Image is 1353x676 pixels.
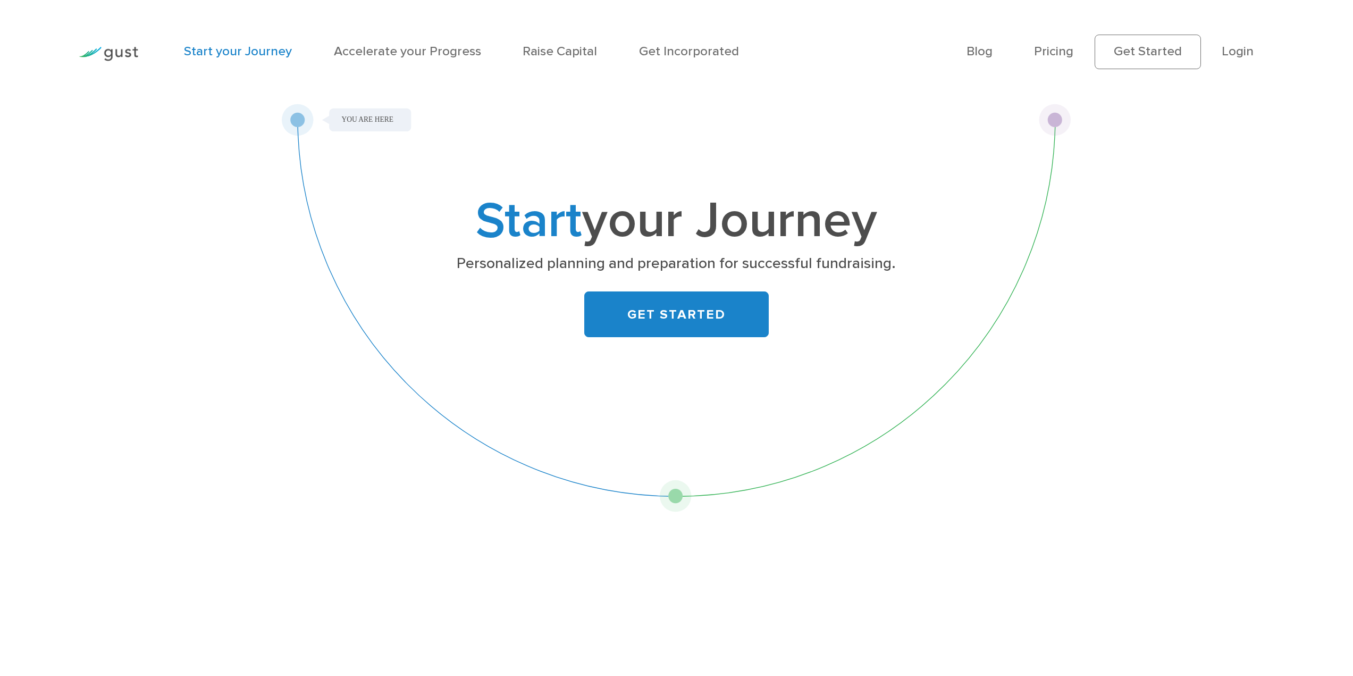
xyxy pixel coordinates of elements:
h1: your Journey [392,198,961,244]
a: Get Incorporated [639,44,739,59]
p: Personalized planning and preparation for successful fundraising. [398,254,955,274]
span: Start [475,190,582,251]
a: Blog [967,44,993,59]
a: Raise Capital [523,44,597,59]
a: Accelerate your Progress [334,44,481,59]
a: Pricing [1034,44,1073,59]
a: Get Started [1095,35,1201,69]
img: Gust Logo [79,47,138,61]
a: Start your Journey [184,44,292,59]
a: Login [1222,44,1254,59]
a: GET STARTED [584,291,769,338]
